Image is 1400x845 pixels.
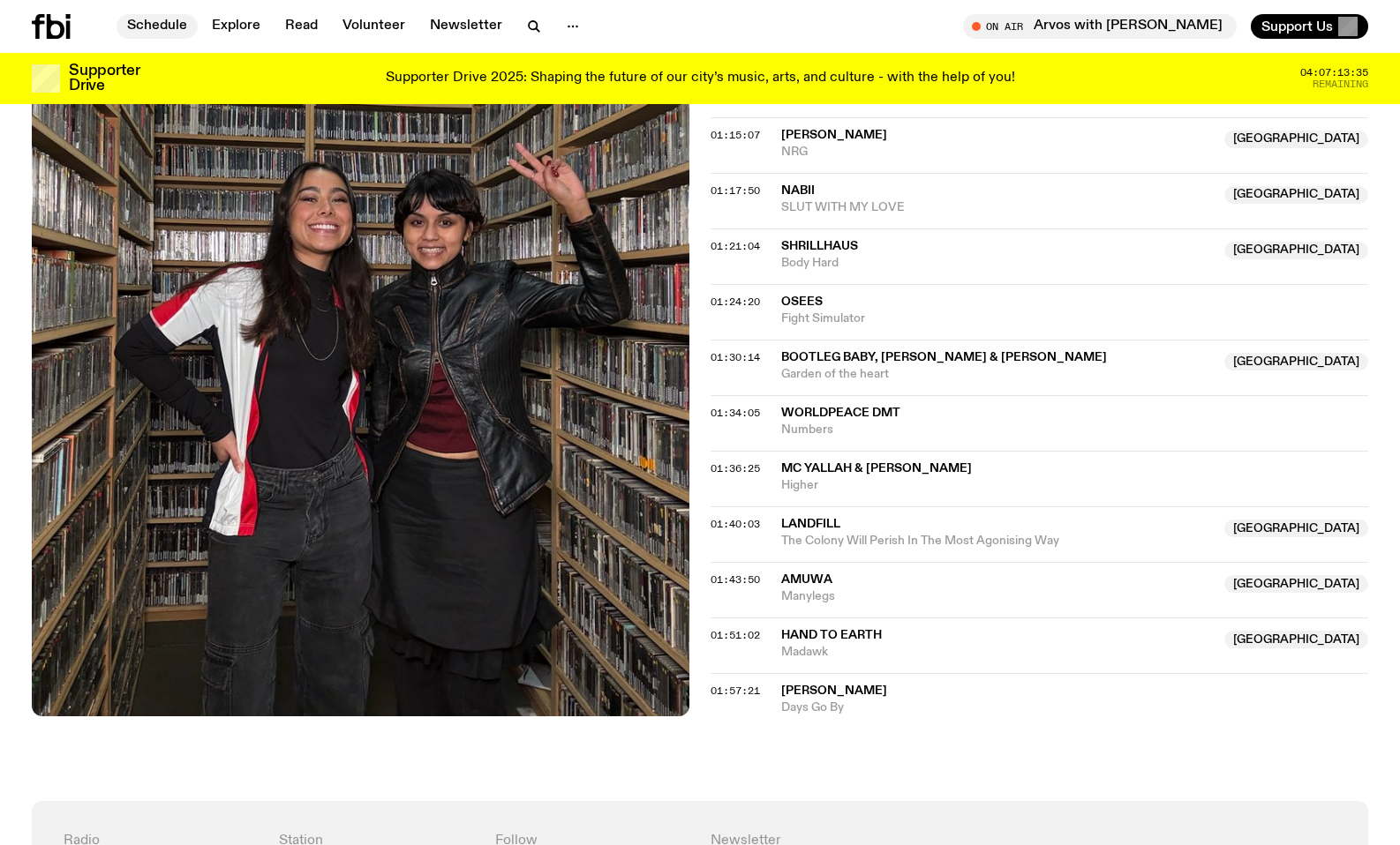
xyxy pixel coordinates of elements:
a: Explore [201,14,271,39]
span: NRG [781,144,1214,161]
button: 01:24:20 [711,297,760,307]
h3: Supporter Drive [69,64,139,93]
span: Days Go By [781,699,1368,716]
span: 01:57:21 [711,684,760,698]
span: Support Us [1261,19,1333,34]
span: [GEOGRAPHIC_DATA] [1224,520,1368,537]
span: [PERSON_NAME] [781,129,887,141]
button: 01:57:21 [711,686,760,696]
button: On AirArvos with [PERSON_NAME] [963,14,1237,39]
span: 01:30:14 [711,350,760,364]
a: Volunteer [332,14,416,39]
button: Support Us [1251,14,1368,39]
span: [PERSON_NAME] [781,684,887,697]
span: 01:15:07 [711,128,760,142]
span: 01:36:25 [711,461,760,475]
span: Fight Simulator [781,310,1368,327]
span: Garden of the heart [781,366,1214,383]
span: [GEOGRAPHIC_DATA] [1224,575,1368,593]
button: 01:34:05 [711,408,760,418]
span: Numbers [781,422,1368,438]
span: Remaining [1313,79,1368,89]
span: SLUT WITH MY LOVE [781,199,1214,216]
span: Shrillhaus [781,240,858,252]
span: [GEOGRAPHIC_DATA] [1224,242,1368,259]
span: 01:17:50 [711,183,760,198]
a: Newsletter [419,14,513,39]
span: 01:24:20 [711,295,760,309]
span: 01:21:04 [711,239,760,253]
span: [GEOGRAPHIC_DATA] [1224,353,1368,370]
span: [GEOGRAPHIC_DATA] [1224,186,1368,204]
p: Supporter Drive 2025: Shaping the future of our city’s music, arts, and culture - with the help o... [386,71,1015,86]
button: 01:43:50 [711,575,760,585]
span: amuwa [781,573,832,586]
button: 01:17:50 [711,186,760,196]
button: 01:51:02 [711,631,760,640]
span: 01:34:05 [711,406,760,420]
a: Schedule [117,14,198,39]
span: [GEOGRAPHIC_DATA] [1224,631,1368,648]
span: 01:40:03 [711,517,760,531]
span: Osees [781,295,823,308]
span: nabii [781,184,815,197]
span: Hand to Earth [781,629,882,641]
span: Landfill [781,518,840,530]
a: Read [275,14,328,39]
span: Bootleg Baby, [PERSON_NAME] & [PERSON_NAME] [781,351,1107,363]
span: 04:07:13:35 [1300,68,1368,78]
span: MC Yallah & [PERSON_NAME] [781,462,972,475]
button: 01:30:14 [711,353,760,363]
span: 01:51:02 [711,628,760,642]
span: [GEOGRAPHIC_DATA] [1224,131,1368,148]
span: 01:43:50 [711,572,760,587]
button: 01:15:07 [711,131,760,140]
span: Madawk [781,644,1214,661]
span: Higher [781,477,1368,494]
span: Manylegs [781,588,1214,605]
button: 01:40:03 [711,520,760,529]
button: 01:36:25 [711,464,760,474]
span: Body Hard [781,255,1214,272]
span: The Colony Will Perish In The Most Agonising Way [781,533,1214,550]
span: Worldpeace DMT [781,407,900,419]
button: 01:21:04 [711,242,760,251]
